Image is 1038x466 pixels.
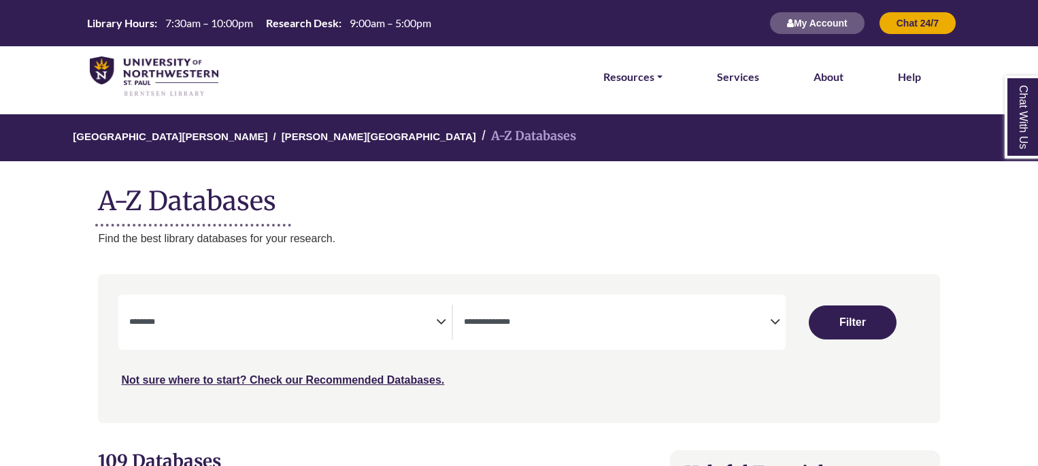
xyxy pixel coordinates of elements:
[98,230,939,248] p: Find the best library databases for your research.
[350,16,431,29] span: 9:00am – 5:00pm
[282,129,476,142] a: [PERSON_NAME][GEOGRAPHIC_DATA]
[121,374,444,386] a: Not sure where to start? Check our Recommended Databases.
[464,318,770,329] textarea: Search
[98,114,939,161] nav: breadcrumb
[476,127,576,146] li: A-Z Databases
[90,56,218,97] img: library_home
[769,17,865,29] a: My Account
[261,16,342,30] th: Research Desk:
[879,12,956,35] button: Chat 24/7
[898,68,921,86] a: Help
[769,12,865,35] button: My Account
[809,305,897,339] button: Submit for Search Results
[717,68,759,86] a: Services
[82,16,158,30] th: Library Hours:
[82,16,437,29] table: Hours Today
[82,16,437,31] a: Hours Today
[814,68,843,86] a: About
[603,68,663,86] a: Resources
[165,16,253,29] span: 7:30am – 10:00pm
[129,318,435,329] textarea: Search
[73,129,267,142] a: [GEOGRAPHIC_DATA][PERSON_NAME]
[879,17,956,29] a: Chat 24/7
[98,274,939,422] nav: Search filters
[98,175,939,216] h1: A-Z Databases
